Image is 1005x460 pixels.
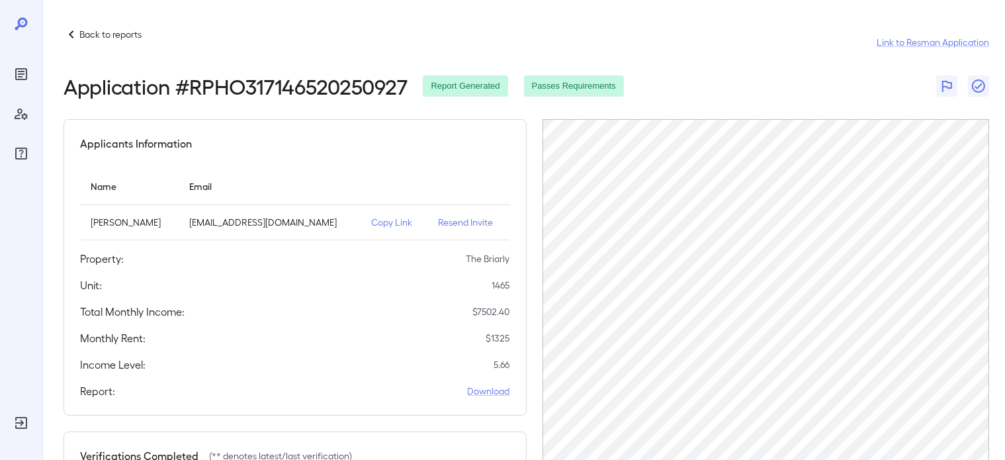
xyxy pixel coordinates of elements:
p: 5.66 [494,358,510,371]
p: Copy Link [371,216,417,229]
p: [EMAIL_ADDRESS][DOMAIN_NAME] [189,216,350,229]
a: Link to Resman Application [877,36,989,49]
h5: Unit: [80,277,102,293]
th: Name [80,167,179,205]
h5: Monthly Rent: [80,330,146,346]
p: [PERSON_NAME] [91,216,168,229]
h5: Applicants Information [80,136,192,152]
a: Download [468,385,510,398]
span: Report Generated [423,80,507,93]
h5: Total Monthly Income: [80,304,185,320]
p: 1465 [492,279,510,292]
span: Passes Requirements [524,80,624,93]
button: Close Report [968,75,989,97]
p: $ 7502.40 [473,305,510,318]
p: Back to reports [79,28,142,41]
h5: Property: [80,251,124,267]
p: $ 1325 [486,332,510,345]
div: FAQ [11,143,32,164]
button: Flag Report [936,75,957,97]
th: Email [179,167,361,205]
p: The Briarly [466,252,510,265]
h2: Application # RPHO317146520250927 [64,74,407,98]
p: Resend Invite [438,216,499,229]
div: Reports [11,64,32,85]
h5: Report: [80,383,115,399]
h5: Income Level: [80,357,146,373]
div: Manage Users [11,103,32,124]
div: Log Out [11,412,32,434]
table: simple table [80,167,510,240]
